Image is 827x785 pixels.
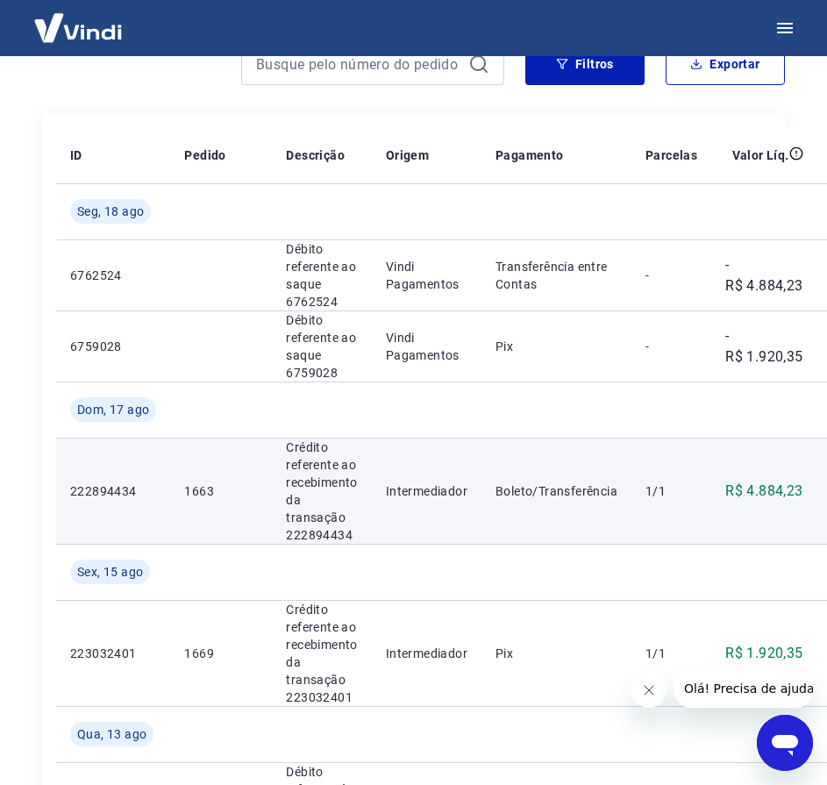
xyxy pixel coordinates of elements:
[11,12,147,26] span: Olá! Precisa de ajuda?
[77,203,144,220] span: Seg, 18 ago
[495,338,617,355] p: Pix
[70,645,156,662] p: 223032401
[386,329,467,364] p: Vindi Pagamentos
[645,146,697,164] p: Parcelas
[286,146,345,164] p: Descrição
[184,482,258,500] p: 1663
[525,43,645,85] button: Filtros
[286,439,357,544] p: Crédito referente ao recebimento da transação 222894434
[70,338,156,355] p: 6759028
[70,267,156,284] p: 6762524
[286,240,357,310] p: Débito referente ao saque 6762524
[666,43,785,85] button: Exportar
[77,401,149,418] span: Dom, 17 ago
[631,673,667,708] iframe: Fechar mensagem
[725,325,802,368] p: -R$ 1.920,35
[495,645,617,662] p: Pix
[77,725,146,743] span: Qua, 13 ago
[184,645,258,662] p: 1669
[386,258,467,293] p: Vindi Pagamentos
[386,482,467,500] p: Intermediador
[70,146,82,164] p: ID
[674,669,813,708] iframe: Mensagem da empresa
[495,258,617,293] p: Transferência entre Contas
[725,481,802,502] p: R$ 4.884,23
[495,482,617,500] p: Boleto/Transferência
[725,254,802,296] p: -R$ 4.884,23
[70,482,156,500] p: 222894434
[495,146,564,164] p: Pagamento
[386,146,429,164] p: Origem
[256,51,461,77] input: Busque pelo número do pedido
[732,146,789,164] p: Valor Líq.
[757,715,813,771] iframe: Botão para abrir a janela de mensagens
[725,643,802,664] p: R$ 1.920,35
[21,1,135,54] img: Vindi
[645,267,697,284] p: -
[286,601,357,706] p: Crédito referente ao recebimento da transação 223032401
[645,338,697,355] p: -
[77,563,143,581] span: Sex, 15 ago
[286,311,357,382] p: Débito referente ao saque 6759028
[645,645,697,662] p: 1/1
[645,482,697,500] p: 1/1
[184,146,225,164] p: Pedido
[386,645,467,662] p: Intermediador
